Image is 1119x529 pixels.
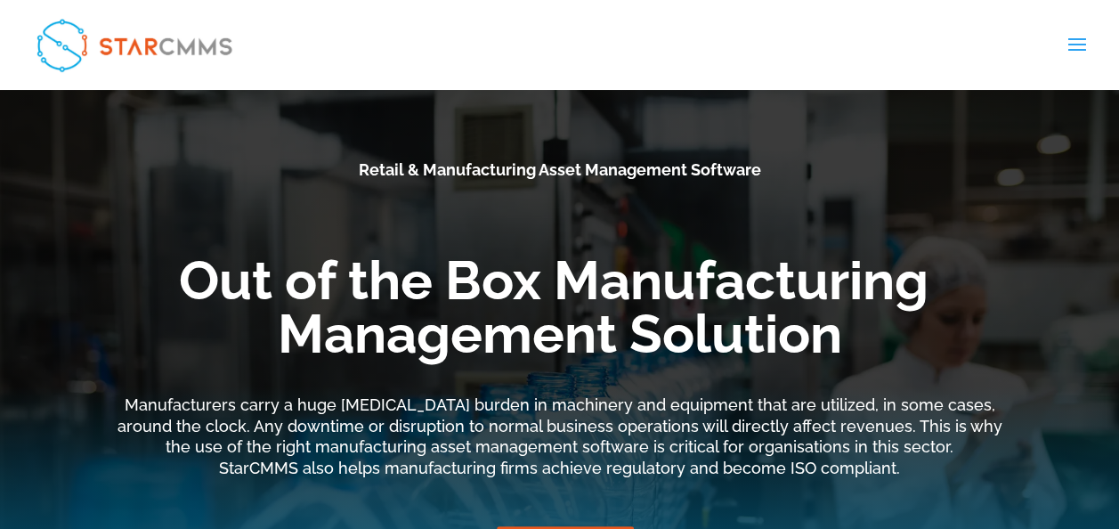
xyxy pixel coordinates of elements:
p: Retail & Manufacturing Asset Management Software [112,159,1008,181]
h1: Out of the Box Manufacturing Management Solution [112,254,1008,370]
p: Manufacturers carry a huge [MEDICAL_DATA] burden in machinery and equipment that are utilized, in... [112,395,1008,479]
img: StarCMMS [28,10,240,79]
iframe: Chat Widget [823,337,1119,529]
